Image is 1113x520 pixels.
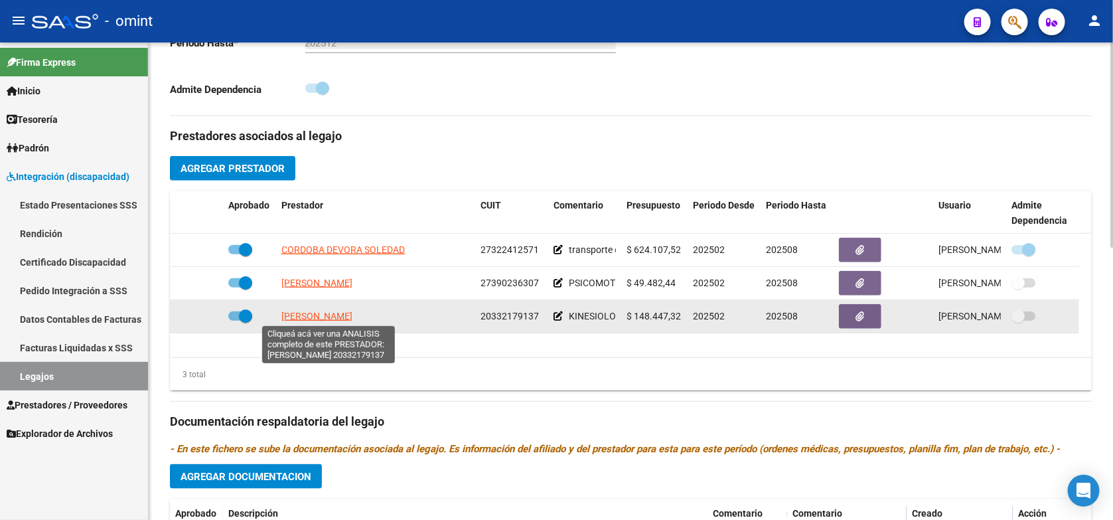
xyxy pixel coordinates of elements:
span: - omint [105,7,153,36]
span: 202508 [766,244,798,255]
datatable-header-cell: Prestador [276,191,475,235]
span: $ 49.482,44 [627,278,676,288]
span: CORDOBA DEVORA SOLEDAD [281,244,405,255]
i: - En este fichero se sube la documentación asociada al legajo. Es información del afiliado y del ... [170,443,1060,455]
p: Periodo Hasta [170,36,305,50]
span: Integración (discapacidad) [7,169,129,184]
datatable-header-cell: CUIT [475,191,548,235]
span: Agregar Prestador [181,163,285,175]
span: Prestador [281,200,323,211]
span: [PERSON_NAME] [281,311,352,321]
div: 3 total [170,367,206,382]
span: Descripción [228,508,278,519]
span: 202508 [766,311,798,321]
span: $ 624.107,52 [627,244,681,255]
span: 27390236307 [481,278,539,288]
span: PSICOMOTRICIDAD 4 SES MENSUALES [569,278,731,288]
span: Comentario [713,508,763,519]
mat-icon: person [1086,13,1102,29]
span: Usuario [938,200,971,211]
datatable-header-cell: Aprobado [223,191,276,235]
span: [PERSON_NAME] [DATE] [938,244,1043,255]
span: Comentario [554,200,603,211]
span: Firma Express [7,55,76,70]
span: Periodo Hasta [766,200,826,211]
datatable-header-cell: Usuario [933,191,1006,235]
span: 202502 [693,311,725,321]
span: [PERSON_NAME] [DATE] [938,311,1043,321]
span: Tesorería [7,112,58,127]
span: [PERSON_NAME] [DATE] [938,278,1043,288]
span: $ 148.447,32 [627,311,681,321]
span: Inicio [7,84,40,98]
span: Periodo Desde [693,200,755,211]
span: transporte con dependencia 1.152 km [569,244,725,255]
datatable-header-cell: Presupuesto [621,191,688,235]
span: 202508 [766,278,798,288]
span: Presupuesto [627,200,680,211]
span: 20332179137 [481,311,539,321]
span: 202502 [693,244,725,255]
datatable-header-cell: Periodo Hasta [761,191,834,235]
button: Agregar Prestador [170,156,295,181]
span: 202502 [693,278,725,288]
span: Prestadores / Proveedores [7,398,127,412]
span: Admite Dependencia [1011,200,1067,226]
datatable-header-cell: Periodo Desde [688,191,761,235]
datatable-header-cell: Comentario [548,191,621,235]
span: Aprobado [228,200,269,211]
div: Open Intercom Messenger [1068,475,1100,507]
span: Agregar Documentacion [181,471,311,483]
span: 27322412571 [481,244,539,255]
span: Padrón [7,141,49,155]
span: CUIT [481,200,501,211]
button: Agregar Documentacion [170,464,322,489]
span: Acción [1018,508,1047,519]
span: Explorador de Archivos [7,426,113,441]
span: KINESIOLOGIA 12 MENSUAL [569,311,688,321]
span: Aprobado [175,508,216,519]
span: Creado [912,508,942,519]
span: [PERSON_NAME] [281,278,352,288]
datatable-header-cell: Admite Dependencia [1006,191,1079,235]
mat-icon: menu [11,13,27,29]
h3: Documentación respaldatoria del legajo [170,412,1092,431]
h3: Prestadores asociados al legajo [170,127,1092,145]
p: Admite Dependencia [170,82,305,97]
